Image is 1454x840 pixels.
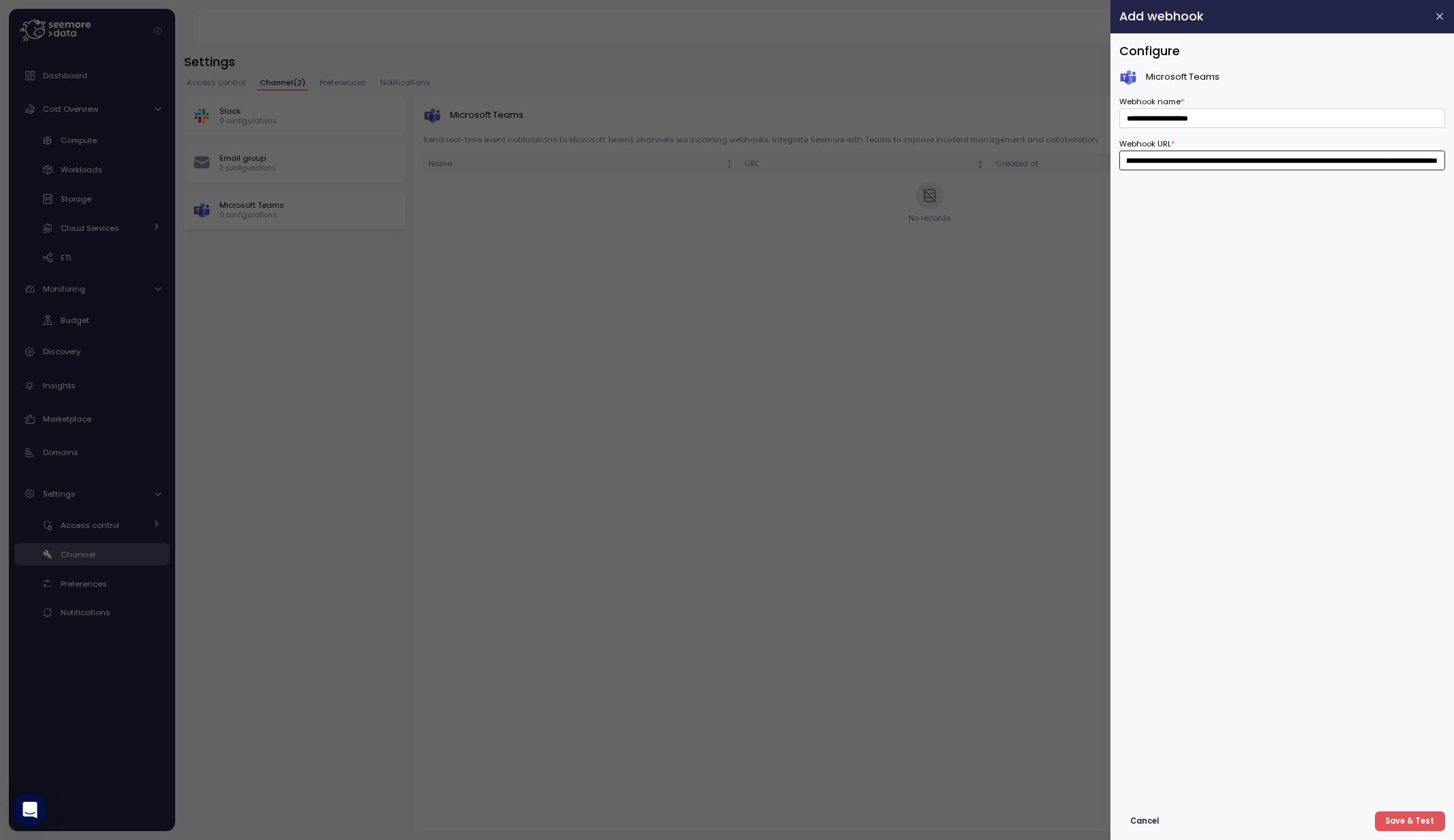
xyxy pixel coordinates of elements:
[1119,811,1169,831] button: Cancel
[1119,138,1175,151] label: Webhook URL
[1385,812,1434,830] span: Save & Test
[1119,42,1445,59] h3: Configure
[1130,812,1159,830] span: Cancel
[1119,10,1423,22] h2: Add webhook
[14,794,46,826] div: Open Intercom Messenger
[1375,811,1445,831] button: Save & Test
[1146,70,1220,84] p: Microsoft Teams
[1119,96,1185,108] label: Webhook name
